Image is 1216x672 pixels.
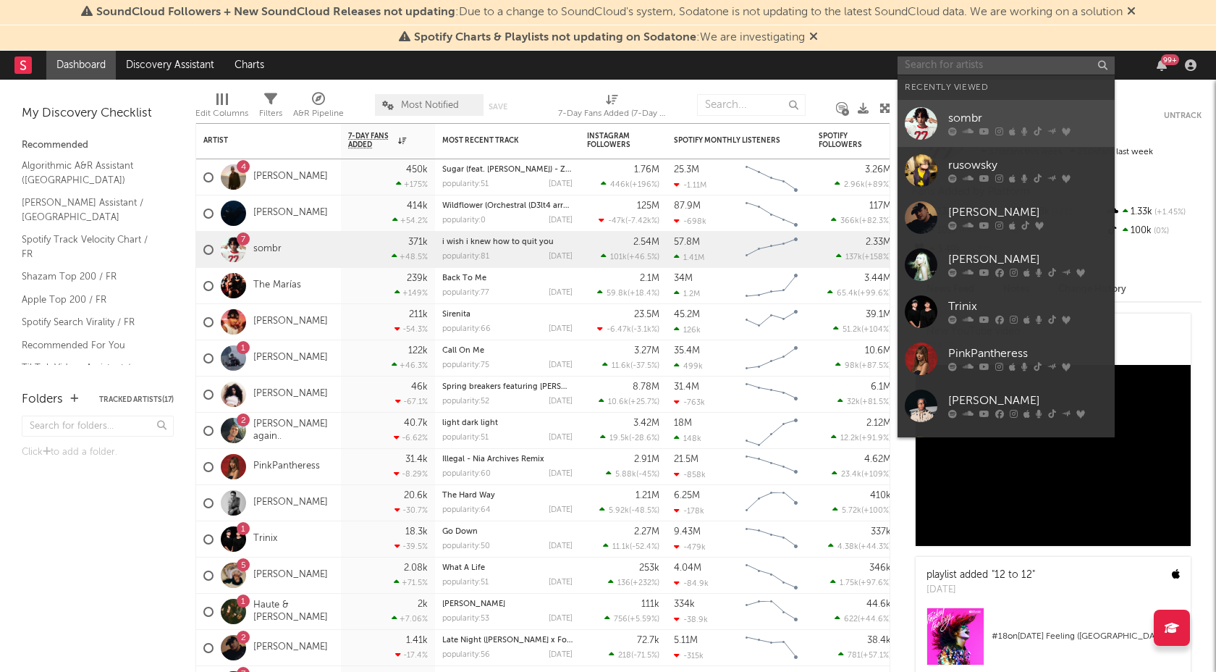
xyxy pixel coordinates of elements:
[674,398,705,407] div: -763k
[866,419,891,428] div: 2.12M
[442,253,489,261] div: popularity: 81
[898,382,1115,429] a: [PERSON_NAME]
[739,594,804,630] svg: Chart title
[407,201,428,211] div: 414k
[638,471,657,479] span: -45 %
[674,201,701,211] div: 87.9M
[631,507,657,515] span: -48.5 %
[674,136,782,145] div: Spotify Monthly Listeners
[739,268,804,304] svg: Chart title
[862,398,889,406] span: +81.5 %
[394,578,428,587] div: +71.5 %
[739,232,804,268] svg: Chart title
[22,292,159,308] a: Apple Top 200 / FR
[828,542,891,551] div: ( )
[22,314,159,330] a: Spotify Search Virality / FR
[394,542,428,551] div: -39.5 %
[406,165,428,175] div: 450k
[404,419,428,428] div: 40.7k
[414,32,805,43] span: : We are investigating
[843,326,861,334] span: 51.2k
[96,7,1123,18] span: : Due to a change to SoundCloud's system, Sodatone is not updating to the latest SoundCloud data....
[442,492,573,500] div: The Hard Way
[609,507,629,515] span: 5.92k
[1127,7,1136,18] span: Dismiss
[610,181,630,189] span: 446k
[442,166,573,174] div: Sugar (feat. Francesco Yates) - Zerb Remix
[253,419,334,443] a: [PERSON_NAME] again..
[841,471,861,479] span: 23.4k
[870,491,891,500] div: 410k
[674,419,692,428] div: 18M
[845,362,859,370] span: 98k
[442,528,573,536] div: Go Down
[905,79,1107,96] div: Recently Viewed
[549,506,573,514] div: [DATE]
[739,304,804,340] svg: Chart title
[602,361,659,370] div: ( )
[607,326,631,334] span: -6.47k
[847,398,860,406] span: 32k
[674,434,701,443] div: 148k
[632,181,657,189] span: +196 %
[992,628,1180,645] div: # 18 on [DATE] Feeling ([GEOGRAPHIC_DATA])
[739,196,804,232] svg: Chart title
[641,600,659,609] div: 111k
[837,543,858,551] span: 4.38k
[739,340,804,377] svg: Chart title
[348,132,394,149] span: 7-Day Fans Added
[898,241,1115,288] a: [PERSON_NAME]
[674,542,706,552] div: -479k
[948,298,1107,316] div: Trinix
[739,485,804,521] svg: Chart title
[46,51,116,80] a: Dashboard
[442,528,478,536] a: Go Down
[864,507,889,515] span: +100 %
[394,505,428,515] div: -30.7 %
[612,543,630,551] span: 11.1k
[608,578,659,587] div: ( )
[22,137,174,154] div: Recommended
[442,347,573,355] div: Call On Me
[832,469,891,479] div: ( )
[442,383,573,391] div: Spring breakers featuring kesha
[845,253,862,261] span: 137k
[633,419,659,428] div: 3.42M
[629,253,657,261] span: +46.5 %
[1152,209,1186,217] span: +1.45 %
[442,600,573,608] div: Sophie
[606,469,659,479] div: ( )
[392,216,428,225] div: +54.2 %
[866,310,891,319] div: 39.1M
[640,274,659,283] div: 2.1M
[869,563,891,573] div: 346k
[603,542,659,551] div: ( )
[866,600,891,609] div: 44.6k
[442,136,551,145] div: Most Recent Track
[253,243,282,256] a: sombr
[549,180,573,188] div: [DATE]
[442,600,505,608] a: [PERSON_NAME]
[116,51,224,80] a: Discovery Assistant
[253,497,328,509] a: [PERSON_NAME]
[830,578,891,587] div: ( )
[898,194,1115,241] a: [PERSON_NAME]
[632,543,657,551] span: -52.4 %
[634,527,659,537] div: 2.27M
[408,346,428,356] div: 122k
[837,397,891,406] div: ( )
[819,132,869,149] div: Spotify Followers
[442,361,489,369] div: popularity: 75
[634,455,659,464] div: 2.91M
[865,346,891,356] div: 10.6M
[633,579,657,587] span: +232 %
[639,563,659,573] div: 253k
[898,147,1115,194] a: rusowsky
[195,105,248,122] div: Edit Columns
[442,238,554,246] a: i wish i knew how to quit you
[442,615,489,623] div: popularity: 53
[549,253,573,261] div: [DATE]
[636,491,659,500] div: 1.21M
[442,506,491,514] div: popularity: 64
[442,470,491,478] div: popularity: 60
